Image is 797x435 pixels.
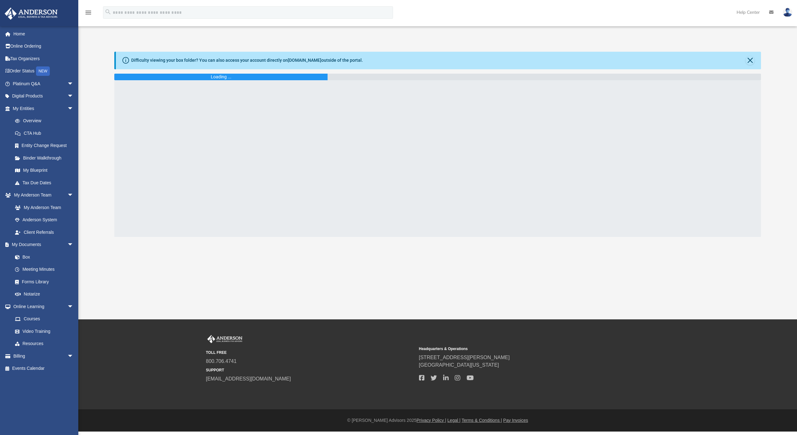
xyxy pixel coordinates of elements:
[9,313,80,325] a: Courses
[4,90,83,102] a: Digital Productsarrow_drop_down
[419,362,499,368] a: [GEOGRAPHIC_DATA][US_STATE]
[503,418,528,423] a: Pay Invoices
[4,28,83,40] a: Home
[9,201,77,214] a: My Anderson Team
[9,139,83,152] a: Entity Change Request
[4,238,80,251] a: My Documentsarrow_drop_down
[9,164,80,177] a: My Blueprint
[9,288,80,301] a: Notarize
[36,66,50,76] div: NEW
[4,65,83,78] a: Order StatusNEW
[9,338,80,350] a: Resources
[4,77,83,90] a: Platinum Q&Aarrow_drop_down
[4,350,83,362] a: Billingarrow_drop_down
[462,418,502,423] a: Terms & Conditions |
[9,325,77,338] a: Video Training
[78,417,797,424] div: © [PERSON_NAME] Advisors 2025
[746,56,754,65] button: Close
[4,52,83,65] a: Tax Organizers
[4,362,83,375] a: Events Calendar
[206,335,244,343] img: Anderson Advisors Platinum Portal
[9,152,83,164] a: Binder Walkthrough
[9,275,77,288] a: Forms Library
[67,300,80,313] span: arrow_drop_down
[3,8,60,20] img: Anderson Advisors Platinum Portal
[67,90,80,103] span: arrow_drop_down
[206,376,291,381] a: [EMAIL_ADDRESS][DOMAIN_NAME]
[206,350,415,355] small: TOLL FREE
[67,350,80,363] span: arrow_drop_down
[131,57,363,64] div: Difficulty viewing your box folder? You can also access your account directly on outside of the p...
[419,346,628,352] small: Headquarters & Operations
[85,9,92,16] i: menu
[67,189,80,202] span: arrow_drop_down
[288,58,321,63] a: [DOMAIN_NAME]
[9,115,83,127] a: Overview
[4,300,80,313] a: Online Learningarrow_drop_down
[67,102,80,115] span: arrow_drop_down
[4,40,83,53] a: Online Ordering
[105,8,111,15] i: search
[9,226,80,238] a: Client Referrals
[9,127,83,139] a: CTA Hub
[417,418,446,423] a: Privacy Policy |
[9,251,77,263] a: Box
[211,74,231,80] div: Loading ...
[448,418,461,423] a: Legal |
[67,238,80,251] span: arrow_drop_down
[206,367,415,373] small: SUPPORT
[9,263,80,276] a: Meeting Minutes
[419,355,510,360] a: [STREET_ADDRESS][PERSON_NAME]
[4,189,80,202] a: My Anderson Teamarrow_drop_down
[9,214,80,226] a: Anderson System
[67,77,80,90] span: arrow_drop_down
[206,359,237,364] a: 800.706.4741
[4,102,83,115] a: My Entitiesarrow_drop_down
[85,12,92,16] a: menu
[9,176,83,189] a: Tax Due Dates
[783,8,792,17] img: User Pic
